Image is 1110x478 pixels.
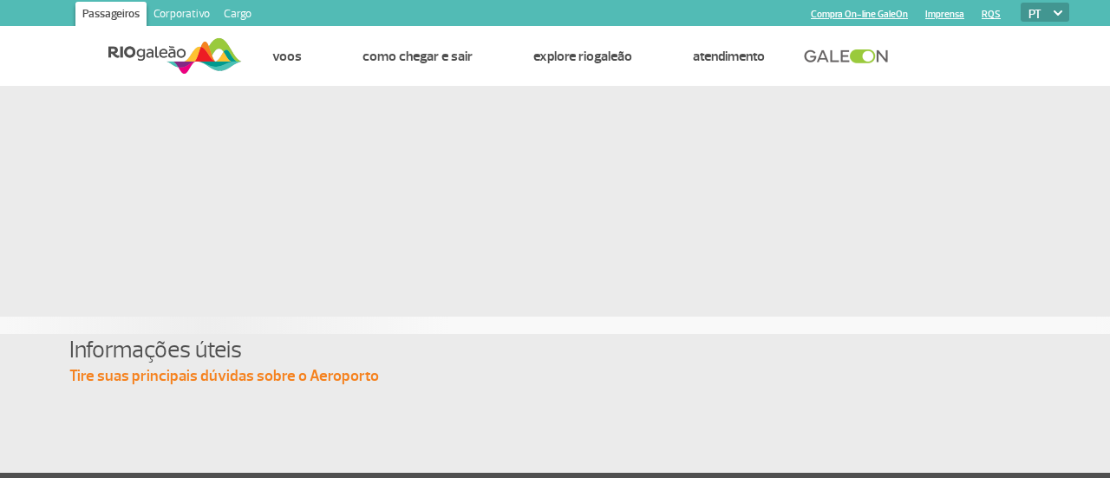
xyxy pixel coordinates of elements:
p: Tire suas principais dúvidas sobre o Aeroporto [69,366,1041,387]
a: Imprensa [925,9,964,20]
a: Cargo [217,2,258,29]
a: Voos [272,48,302,65]
a: RQS [982,9,1001,20]
h4: Informações úteis [69,334,1041,366]
a: Corporativo [147,2,217,29]
a: Como chegar e sair [362,48,473,65]
a: Explore RIOgaleão [533,48,632,65]
a: Atendimento [693,48,765,65]
a: Passageiros [75,2,147,29]
a: Compra On-line GaleOn [811,9,908,20]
